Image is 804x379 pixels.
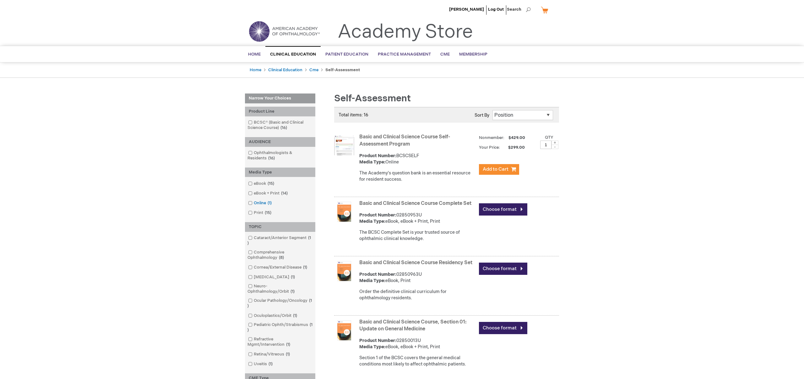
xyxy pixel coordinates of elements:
img: Basic and Clinical Science Course Complete Set [334,202,354,222]
span: 8 [277,255,285,260]
span: 1 [266,200,273,206]
span: Search [507,3,531,16]
div: BCSCSELF Online [359,153,476,165]
a: Cataract/Anterior Segment1 [247,235,314,246]
span: $429.00 [508,135,526,140]
strong: Media Type: [359,278,385,283]
img: Basic and Clinical Science Course Self-Assessment Program [334,135,354,155]
span: 15 [266,181,276,186]
span: 1 [301,265,309,270]
a: Choose format [479,263,527,275]
strong: Nonmember: [479,134,504,142]
a: Choose format [479,203,527,216]
a: Retina/Vitreous1 [247,351,292,357]
a: [PERSON_NAME] [449,7,484,12]
span: Self-Assessment [334,93,411,104]
strong: Product Number: [359,212,396,218]
div: Section 1 of the BCSC covers the general medical conditions most likely to affect ophthalmic pati... [359,355,476,367]
strong: Product Number: [359,338,396,343]
div: TOPIC [245,222,315,232]
strong: Media Type: [359,159,385,165]
span: $299.00 [501,145,526,150]
span: 1 [247,298,312,308]
strong: Your Price: [479,145,500,150]
div: Product Line [245,107,315,116]
a: BCSC® (Basic and Clinical Science Course)16 [247,120,314,131]
a: eBook + Print14 [247,190,290,196]
span: 1 [285,342,292,347]
div: Order the definitive clinical curriculum for ophthalmology residents. [359,289,476,301]
span: 14 [280,191,289,196]
strong: Narrow Your Choices [245,93,315,104]
a: Choose format [479,322,527,334]
img: Basic and Clinical Science Course, Section 01: Update on General Medicine [334,320,354,340]
div: AUDIENCE [245,137,315,147]
div: The Academy's question bank is an essential resource for resident success. [359,170,476,183]
a: Basic and Clinical Science Course Residency Set [359,260,472,266]
a: Cme [309,67,318,72]
span: 1 [284,352,291,357]
div: Media Type [245,168,315,177]
a: Clinical Education [268,67,302,72]
strong: Product Number: [359,153,396,158]
strong: Media Type: [359,344,385,350]
span: 16 [267,156,276,161]
span: Home [248,52,261,57]
input: Qty [540,141,551,149]
a: Basic and Clinical Science Course Complete Set [359,200,471,206]
span: 1 [247,235,311,246]
span: 1 [289,275,296,280]
a: Neuro-Ophthalmology/Orbit1 [247,283,314,295]
strong: Self-Assessment [325,67,360,72]
a: Print15 [247,210,274,216]
a: Oculoplastics/Orbit1 [247,313,300,319]
span: 1 [289,289,296,294]
a: Cornea/External Disease1 [247,264,310,270]
label: Sort By [475,113,489,118]
span: 1 [291,313,299,318]
a: Uveitis1 [247,361,275,367]
a: eBook15 [247,181,277,187]
div: 02850963U eBook, Print [359,271,476,284]
a: Ocular Pathology/Oncology1 [247,298,314,309]
label: Qty [545,135,553,140]
div: The BCSC Complete Set is your trusted source of ophthalmic clinical knowledge. [359,229,476,242]
a: Comprehensive Ophthalmology8 [247,249,314,261]
a: Ophthalmologists & Residents16 [247,150,314,161]
a: Refractive Mgmt/Intervention1 [247,336,314,348]
a: Home [250,67,261,72]
a: Basic and Clinical Science Course, Section 01: Update on General Medicine [359,319,466,332]
strong: Media Type: [359,219,385,224]
span: Membership [459,52,487,57]
span: Clinical Education [270,52,316,57]
img: Basic and Clinical Science Course Residency Set [334,261,354,281]
a: [MEDICAL_DATA]1 [247,274,297,280]
a: Pediatric Ophth/Strabismus1 [247,322,314,333]
button: Add to Cart [479,164,519,175]
span: 16 [279,125,289,130]
span: Practice Management [378,52,431,57]
a: Online1 [247,200,274,206]
span: 15 [263,210,273,215]
a: Academy Store [338,21,473,43]
div: 02850013U eBook, eBook + Print, Print [359,338,476,350]
span: Total items: 16 [339,112,368,118]
strong: Product Number: [359,272,396,277]
span: Add to Cart [483,166,508,172]
a: Log Out [488,7,504,12]
span: CME [440,52,450,57]
span: 1 [267,361,274,366]
span: 1 [247,322,312,333]
span: Patient Education [325,52,368,57]
a: Basic and Clinical Science Course Self-Assessment Program [359,134,450,147]
div: 02850953U eBook, eBook + Print, Print [359,212,476,225]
